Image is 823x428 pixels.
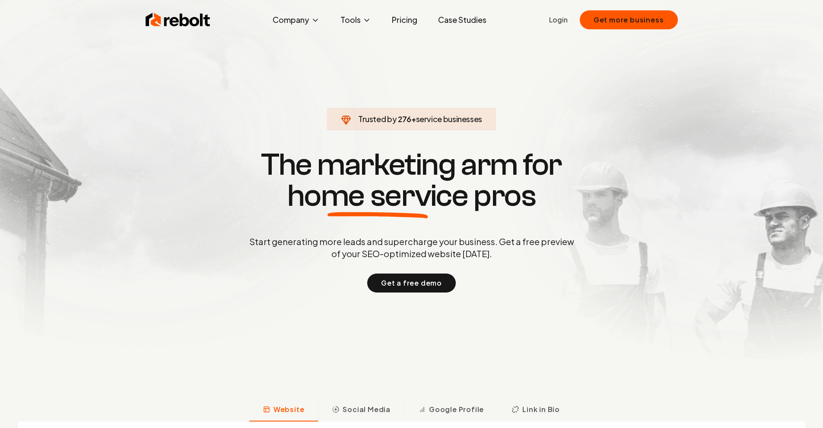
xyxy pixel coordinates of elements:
button: Tools [334,11,378,28]
button: Social Media [318,399,404,422]
button: Link in Bio [498,399,574,422]
span: 276 [398,113,411,125]
button: Company [266,11,327,28]
img: Rebolt Logo [146,11,210,28]
button: Get a free demo [367,274,456,293]
span: Google Profile [429,404,484,415]
span: + [411,114,416,124]
button: Website [249,399,318,422]
a: Pricing [385,11,424,28]
span: Social Media [343,404,391,415]
button: Google Profile [404,399,498,422]
p: Start generating more leads and supercharge your business. Get a free preview of your SEO-optimiz... [248,236,576,260]
a: Case Studies [431,11,493,28]
span: service businesses [416,114,483,124]
span: home service [287,180,468,211]
button: Get more business [580,10,678,29]
span: Link in Bio [522,404,560,415]
span: Trusted by [358,114,397,124]
span: Website [273,404,305,415]
h1: The marketing arm for pros [204,149,619,211]
a: Login [549,15,568,25]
